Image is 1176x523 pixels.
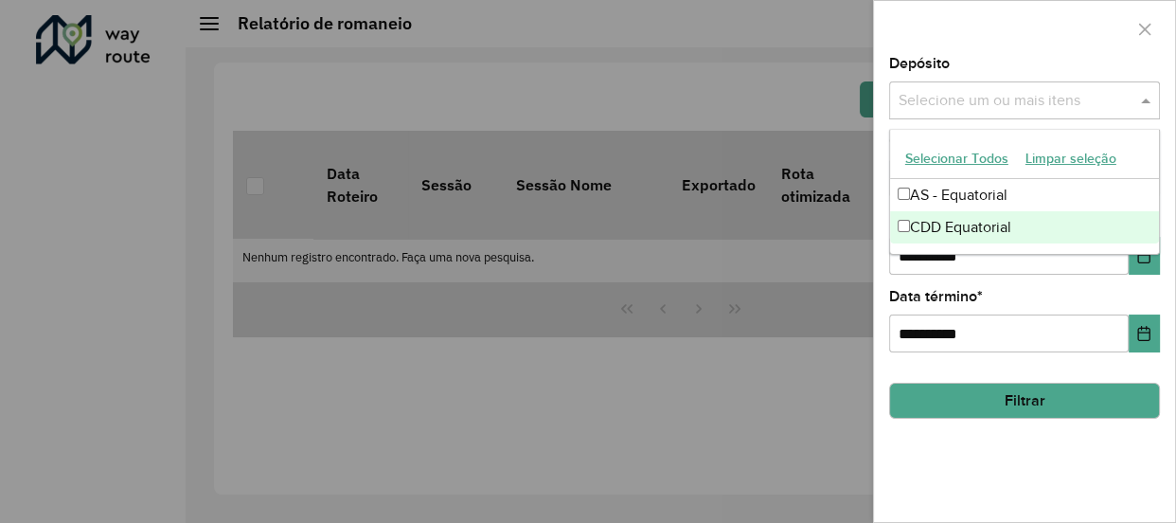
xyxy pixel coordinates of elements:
button: Choose Date [1129,237,1160,275]
button: Selecionar Todos [897,144,1017,173]
button: Choose Date [1129,315,1160,352]
label: Depósito [889,52,950,75]
div: AS - Equatorial [890,179,1159,211]
button: Filtrar [889,383,1160,419]
ng-dropdown-panel: Options list [889,129,1160,255]
button: Limpar seleção [1017,144,1125,173]
label: Data término [889,285,983,308]
div: CDD Equatorial [890,211,1159,243]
